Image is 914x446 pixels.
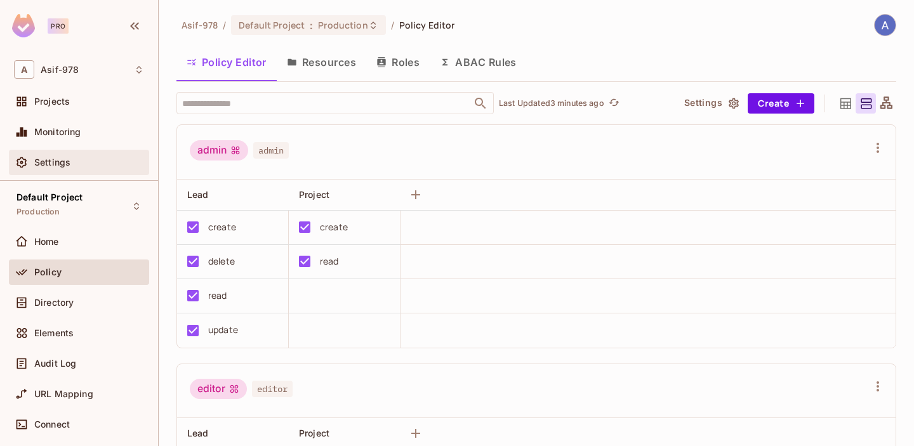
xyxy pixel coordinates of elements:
[34,157,70,167] span: Settings
[34,389,93,399] span: URL Mapping
[318,19,368,31] span: Production
[34,237,59,247] span: Home
[320,254,339,268] div: read
[12,14,35,37] img: SReyMgAAAABJRU5ErkJggg==
[399,19,455,31] span: Policy Editor
[223,19,226,31] li: /
[604,96,622,111] span: Click to refresh data
[14,60,34,79] span: A
[208,254,235,268] div: delete
[34,96,70,107] span: Projects
[208,323,238,337] div: update
[748,93,814,114] button: Create
[320,220,348,234] div: create
[182,19,218,31] span: the active workspace
[309,20,314,30] span: :
[277,46,366,78] button: Resources
[472,95,489,112] button: Open
[41,65,79,75] span: Workspace: Asif-978
[299,428,329,438] span: Project
[252,381,293,397] span: editor
[176,46,277,78] button: Policy Editor
[34,328,74,338] span: Elements
[187,189,209,200] span: Lead
[48,18,69,34] div: Pro
[239,19,305,31] span: Default Project
[34,127,81,137] span: Monitoring
[34,358,76,369] span: Audit Log
[208,289,227,303] div: read
[187,428,209,438] span: Lead
[391,19,394,31] li: /
[34,267,62,277] span: Policy
[607,96,622,111] button: refresh
[609,97,619,110] span: refresh
[430,46,527,78] button: ABAC Rules
[34,298,74,308] span: Directory
[299,189,329,200] span: Project
[679,93,743,114] button: Settings
[366,46,430,78] button: Roles
[875,15,896,36] img: Asif M
[253,142,289,159] span: admin
[34,419,70,430] span: Connect
[208,220,236,234] div: create
[17,207,60,217] span: Production
[499,98,604,108] p: Last Updated 3 minutes ago
[190,140,248,161] div: admin
[190,379,247,399] div: editor
[17,192,83,202] span: Default Project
